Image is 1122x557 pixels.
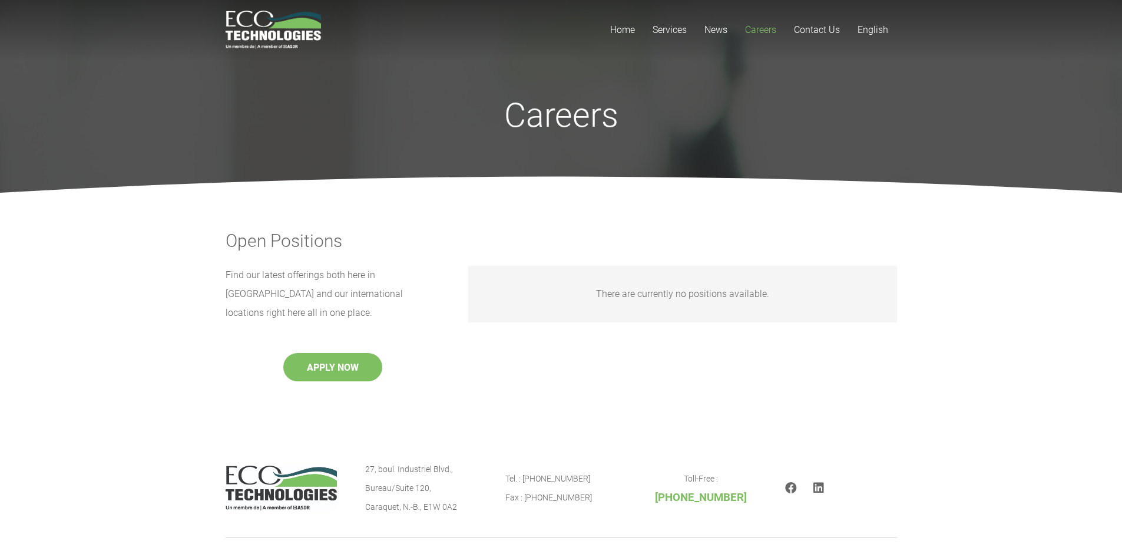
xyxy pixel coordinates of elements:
a: logo_EcoTech_ASDR_RGB [226,11,322,49]
a: LinkedIn [813,482,824,494]
p: Find our latest offerings both here in [GEOGRAPHIC_DATA] and our international locations right he... [226,266,440,322]
span: Contact Us [794,24,840,35]
span: News [704,24,727,35]
p: Tel. : [PHONE_NUMBER] Fax : [PHONE_NUMBER] [505,469,617,507]
span: Services [653,24,687,35]
span: Home [610,24,635,35]
h3: Open Positions [226,230,897,252]
span: [PHONE_NUMBER] [655,491,747,504]
button: APPLY NOW [283,353,382,381]
a: Facebook [785,482,797,494]
p: 27, boul. Industriel Blvd., Bureau/Suite 120, Caraquet, N.-B., E1W 0A2 [365,460,477,516]
span: English [858,24,888,35]
p: Toll-Free : [645,469,757,507]
span: Careers [745,24,776,35]
div: There are currently no positions available. [468,266,897,322]
h1: Careers [356,95,766,136]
